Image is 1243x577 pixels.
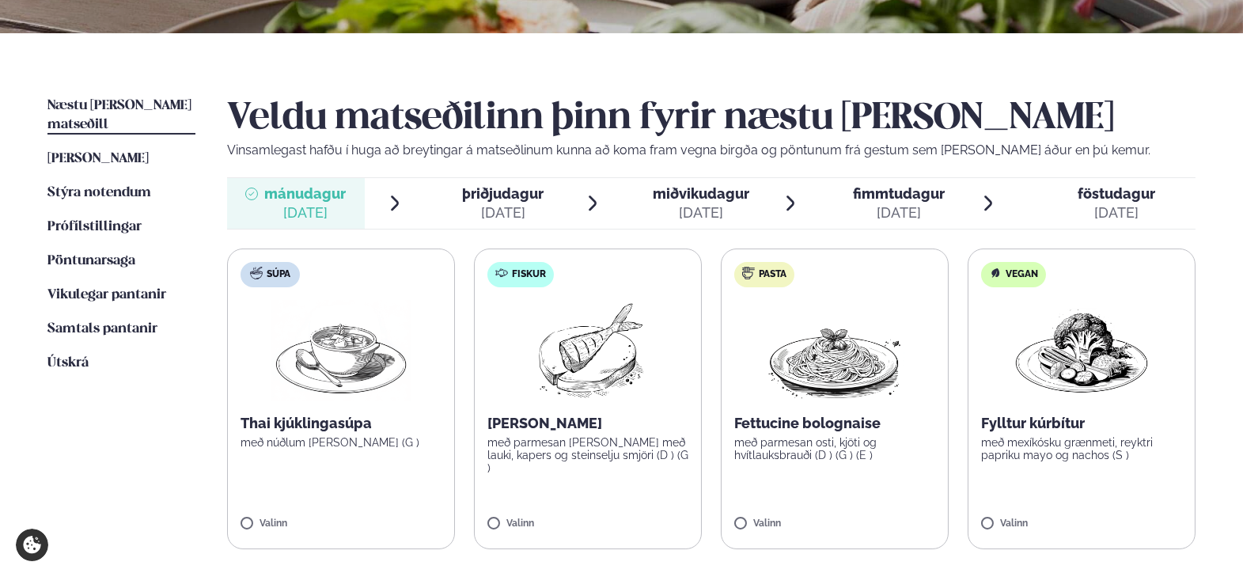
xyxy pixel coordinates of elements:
[981,436,1182,461] p: með mexíkósku grænmeti, reyktri papriku mayo og nachos (S )
[734,414,935,433] p: Fettucine bolognaise
[47,286,166,305] a: Vikulegar pantanir
[742,267,755,279] img: pasta.svg
[518,300,658,401] img: Fish.png
[47,99,191,131] span: Næstu [PERSON_NAME] matseðill
[47,97,195,135] a: Næstu [PERSON_NAME] matseðill
[250,267,263,279] img: soup.svg
[47,152,149,165] span: [PERSON_NAME]
[462,185,544,202] span: þriðjudagur
[487,414,688,433] p: [PERSON_NAME]
[227,97,1196,141] h2: Veldu matseðilinn þinn fyrir næstu [PERSON_NAME]
[462,203,544,222] div: [DATE]
[765,300,904,401] img: Spagetti.png
[734,436,935,461] p: með parmesan osti, kjöti og hvítlauksbrauði (D ) (G ) (E )
[47,320,157,339] a: Samtals pantanir
[853,203,945,222] div: [DATE]
[47,184,151,203] a: Stýra notendum
[989,267,1002,279] img: Vegan.svg
[264,185,346,202] span: mánudagur
[1012,300,1151,401] img: Vegan.png
[47,356,89,370] span: Útskrá
[47,354,89,373] a: Útskrá
[47,252,135,271] a: Pöntunarsaga
[47,186,151,199] span: Stýra notendum
[47,150,149,169] a: [PERSON_NAME]
[47,254,135,268] span: Pöntunarsaga
[512,268,546,281] span: Fiskur
[853,185,945,202] span: fimmtudagur
[47,322,157,336] span: Samtals pantanir
[1078,185,1155,202] span: föstudagur
[267,268,290,281] span: Súpa
[47,288,166,302] span: Vikulegar pantanir
[653,203,749,222] div: [DATE]
[487,436,688,474] p: með parmesan [PERSON_NAME] með lauki, kapers og steinselju smjöri (D ) (G )
[981,414,1182,433] p: Fylltur kúrbítur
[227,141,1196,160] p: Vinsamlegast hafðu í huga að breytingar á matseðlinum kunna að koma fram vegna birgða og pöntunum...
[47,220,142,233] span: Prófílstillingar
[759,268,786,281] span: Pasta
[271,300,411,401] img: Soup.png
[241,414,441,433] p: Thai kjúklingasúpa
[47,218,142,237] a: Prófílstillingar
[495,267,508,279] img: fish.svg
[1006,268,1038,281] span: Vegan
[1078,203,1155,222] div: [DATE]
[241,436,441,449] p: með núðlum [PERSON_NAME] (G )
[653,185,749,202] span: miðvikudagur
[16,529,48,561] a: Cookie settings
[264,203,346,222] div: [DATE]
